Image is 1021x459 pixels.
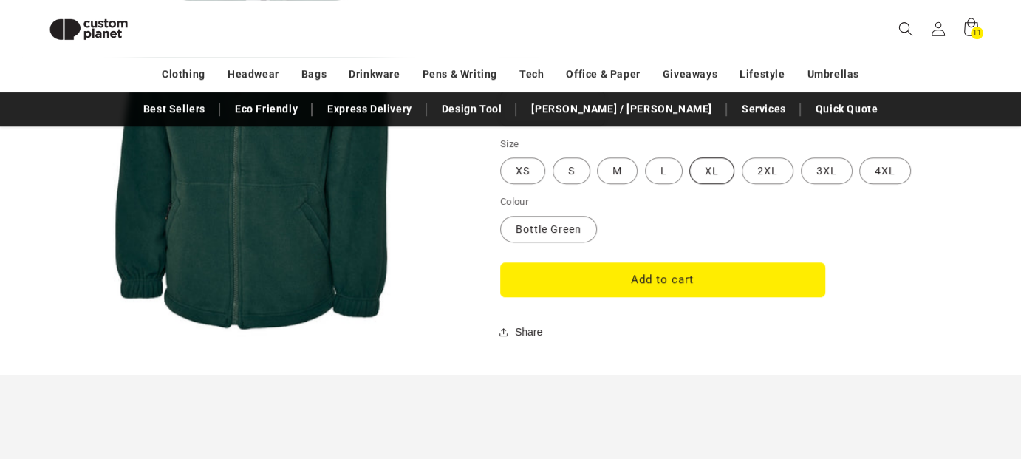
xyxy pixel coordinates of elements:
a: Design Tool [434,96,510,122]
a: Clothing [162,61,205,87]
label: M [597,157,638,184]
label: S [553,157,590,184]
legend: Size [500,137,521,152]
label: 3XL [801,157,853,184]
a: Services [734,96,793,122]
a: Best Sellers [136,96,213,122]
a: Pens & Writing [423,61,497,87]
a: Office & Paper [566,61,640,87]
span: 11 [973,27,981,39]
button: Add to cart [500,262,825,297]
a: Bags [301,61,327,87]
a: Giveaways [663,61,717,87]
img: Custom Planet [37,6,140,52]
label: L [645,157,683,184]
a: Eco Friendly [228,96,305,122]
a: Drinkware [349,61,400,87]
label: XS [500,157,545,184]
button: Share [500,316,547,348]
label: XL [689,157,734,184]
label: Bottle Green [500,216,597,242]
a: Quick Quote [808,96,886,122]
summary: Search [889,13,922,45]
label: 4XL [859,157,911,184]
a: Tech [519,61,544,87]
a: Lifestyle [740,61,785,87]
a: Express Delivery [320,96,420,122]
label: 2XL [742,157,793,184]
a: Headwear [228,61,279,87]
legend: Colour [500,194,530,209]
a: Umbrellas [807,61,859,87]
a: [PERSON_NAME] / [PERSON_NAME] [524,96,719,122]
